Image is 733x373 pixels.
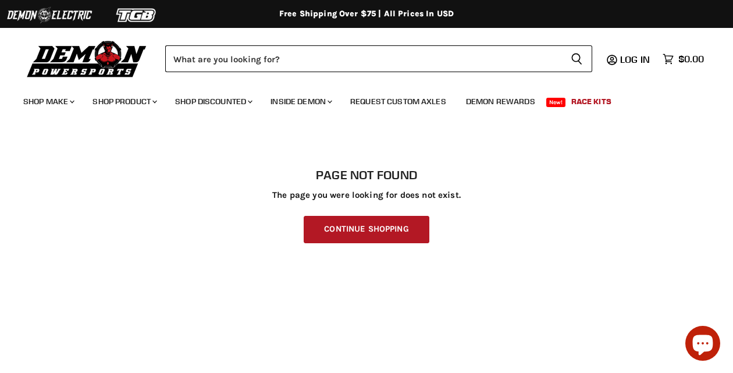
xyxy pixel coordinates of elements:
a: Shop Make [15,90,81,113]
a: $0.00 [657,51,710,68]
a: Continue Shopping [304,216,429,243]
ul: Main menu [15,85,701,113]
span: Log in [620,54,650,65]
img: Demon Electric Logo 2 [6,4,93,26]
img: Demon Powersports [23,38,151,79]
form: Product [165,45,592,72]
p: The page you were looking for does not exist. [23,190,710,200]
inbox-online-store-chat: Shopify online store chat [682,326,724,364]
a: Shop Product [84,90,164,113]
span: New! [546,98,566,107]
input: Search [165,45,561,72]
h1: Page not found [23,168,710,182]
button: Search [561,45,592,72]
img: TGB Logo 2 [93,4,180,26]
a: Inside Demon [262,90,339,113]
a: Race Kits [563,90,620,113]
a: Shop Discounted [166,90,259,113]
a: Demon Rewards [457,90,544,113]
a: Log in [615,54,657,65]
span: $0.00 [678,54,704,65]
a: Request Custom Axles [341,90,455,113]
